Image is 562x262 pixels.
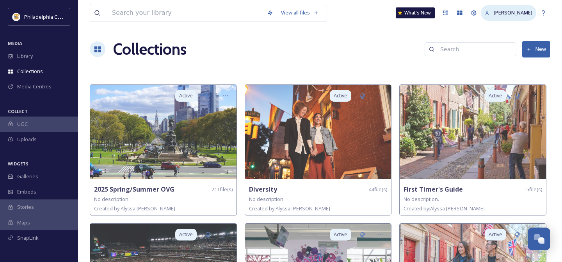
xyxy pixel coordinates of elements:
[108,4,263,22] input: Search your library
[94,185,174,194] strong: 2025 Spring/Summer OVG
[212,186,233,193] span: 211 file(s)
[404,185,463,194] strong: First Timer's Guide
[179,231,193,238] span: Active
[17,83,52,90] span: Media Centres
[400,85,546,179] img: 7903774b-ea5a-4fb7-92a7-c4fb5185c63a.jpg
[17,52,33,60] span: Library
[489,231,502,238] span: Active
[113,38,187,61] a: Collections
[24,13,123,20] span: Philadelphia Convention & Visitors Bureau
[17,203,34,211] span: Stories
[245,85,391,179] img: cdb723c4-dcb7-497e-a49d-51072982032e.jpg
[17,120,28,128] span: UGC
[369,186,387,193] span: 44 file(s)
[8,40,22,46] span: MEDIA
[494,9,532,16] span: [PERSON_NAME]
[94,205,175,212] span: Created by: Alyssa [PERSON_NAME]
[528,228,550,250] button: Open Chat
[489,92,502,99] span: Active
[277,5,323,20] a: View all files
[436,41,512,57] input: Search
[8,161,28,167] span: WIDGETS
[249,205,330,212] span: Created by: Alyssa [PERSON_NAME]
[404,196,439,203] span: No description.
[334,231,347,238] span: Active
[94,196,130,203] span: No description.
[17,68,43,75] span: Collections
[526,186,542,193] span: 5 file(s)
[12,13,20,21] img: download.jpeg
[17,173,38,180] span: Galleries
[396,7,435,18] a: What's New
[17,136,37,143] span: Uploads
[249,185,277,194] strong: Diversity
[90,85,237,179] img: 27254593-02fd-43b0-b73f-4e530b8e30c2.jpg
[404,205,485,212] span: Created by: Alyssa [PERSON_NAME]
[17,219,30,226] span: Maps
[249,196,285,203] span: No description.
[179,92,193,99] span: Active
[334,92,347,99] span: Active
[17,188,36,196] span: Embeds
[8,108,28,114] span: COLLECT
[481,5,536,20] a: [PERSON_NAME]
[522,41,550,57] button: New
[17,234,39,242] span: SnapLink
